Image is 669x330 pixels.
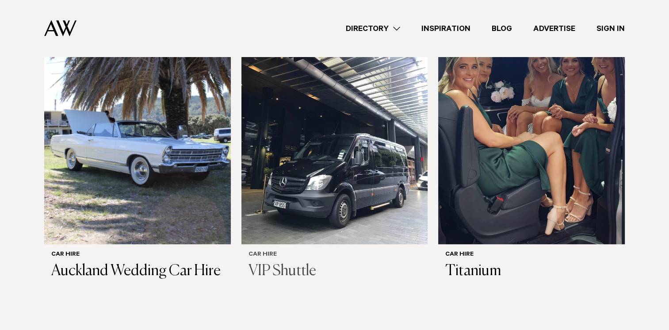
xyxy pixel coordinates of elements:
[586,23,635,35] a: Sign In
[481,23,523,35] a: Blog
[44,20,76,36] img: Auckland Weddings Logo
[411,23,481,35] a: Inspiration
[523,23,586,35] a: Advertise
[445,262,618,280] h3: Titanium
[51,262,224,280] h3: Auckland Wedding Car Hire
[248,262,421,280] h3: VIP Shuttle
[51,251,224,259] h6: Car Hire
[248,251,421,259] h6: Car Hire
[335,23,411,35] a: Directory
[445,251,618,259] h6: Car Hire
